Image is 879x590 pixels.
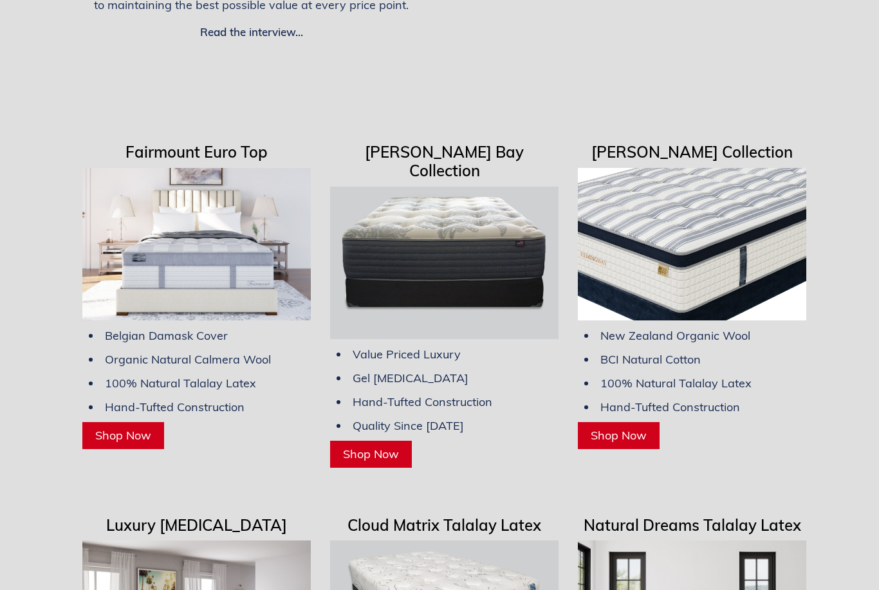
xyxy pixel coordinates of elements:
span: Shop Now [591,429,647,443]
a: Shop Now [330,441,412,468]
span: [PERSON_NAME] Bay Collection [365,143,524,181]
span: Shop Now [343,447,399,462]
span: Gel [MEDICAL_DATA] [353,371,468,386]
a: Shop Now [578,423,660,450]
span: Value Priced Luxury [353,347,461,362]
img: Chadwick Bay Luxury Hand Tufted Mattresses [330,187,559,340]
span: Luxury [MEDICAL_DATA] [106,516,287,535]
img: Hemingway Luxury Mattress Made With Natural Materials [578,169,806,321]
span: Fairmount Euro Top [125,143,268,162]
span: BCI Natural Cotton [600,353,701,367]
span: Hand-Tufted Construction [353,395,492,410]
img: Chittenden & Eastman Luxury Hand Built Mattresses [82,169,311,321]
span: Belgian Damask Cover [105,329,228,344]
span: Natural Dreams Talalay Latex [584,516,801,535]
a: Read the interview... [200,26,303,39]
span: Shop Now [95,429,151,443]
span: Hand-Tufted Construction [600,400,740,415]
span: Hand-Tufted Construction [105,400,245,415]
span: Quality Since [DATE] [353,419,464,434]
span: Organic Natural Calmera Wool [105,353,271,367]
a: Shop Now [82,423,164,450]
span: New Zealand Organic Wool [600,329,750,344]
span: Cloud Matrix Talalay Latex [347,516,541,535]
span: 100% Natural Talalay Latex [105,376,256,391]
span: 100% Natural Talalay Latex [600,376,752,391]
span: [PERSON_NAME] Collection [591,143,793,162]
